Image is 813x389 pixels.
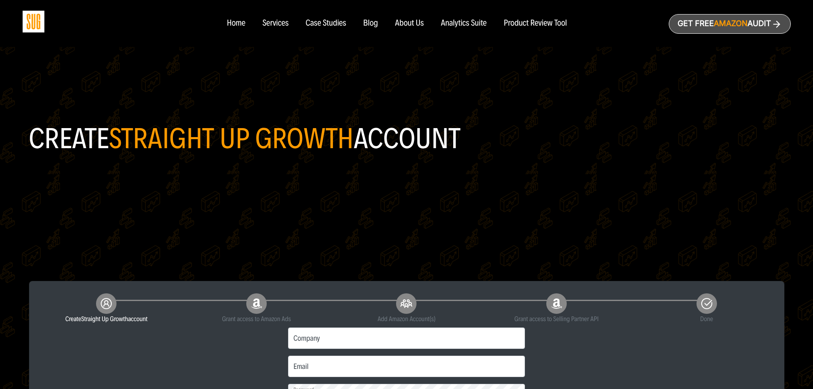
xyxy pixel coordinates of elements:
small: Create account [38,314,175,324]
a: Services [262,19,288,28]
small: Done [638,314,775,324]
input: Email [288,356,525,377]
small: Add Amazon Account(s) [338,314,475,324]
input: Company [288,328,525,349]
a: Get freeAmazonAudit [669,14,791,34]
h1: Create account [29,126,784,152]
span: Straight Up Growth [81,315,128,323]
a: Blog [363,19,378,28]
span: Straight Up Growth [109,122,353,156]
span: Amazon [714,19,747,28]
img: Sug [23,11,44,32]
small: Grant access to Amazon Ads [188,314,325,324]
small: Grant access to Selling Partner API [488,314,625,324]
a: Home [227,19,245,28]
a: Product Review Tool [504,19,567,28]
a: About Us [395,19,424,28]
a: Case Studies [306,19,346,28]
a: Analytics Suite [441,19,487,28]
